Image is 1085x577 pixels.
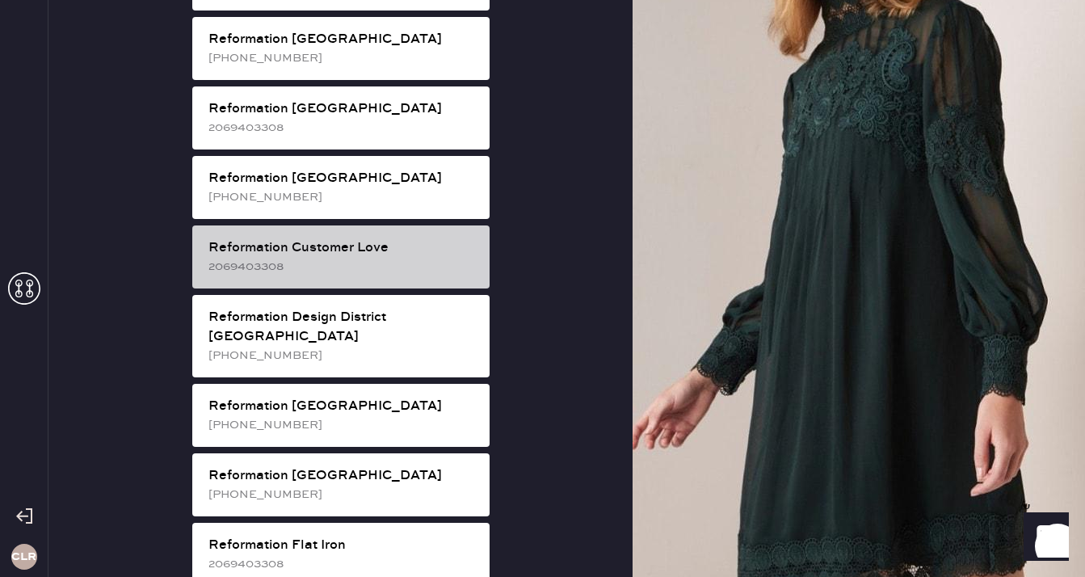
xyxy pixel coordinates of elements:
div: Reformation Customer Love [208,238,477,258]
div: 2069403308 [208,119,477,137]
div: Reformation [GEOGRAPHIC_DATA] [208,466,477,486]
div: Reformation Design District [GEOGRAPHIC_DATA] [208,308,477,347]
div: Reformation Flat Iron [208,536,477,555]
div: [PHONE_NUMBER] [208,486,477,503]
div: 2069403308 [208,258,477,276]
h3: CLR [11,551,36,562]
div: Reformation [GEOGRAPHIC_DATA] [208,397,477,416]
div: Reformation [GEOGRAPHIC_DATA] [208,30,477,49]
div: [PHONE_NUMBER] [208,347,477,364]
div: Reformation [GEOGRAPHIC_DATA] [208,99,477,119]
div: 2069403308 [208,555,477,573]
iframe: Front Chat [1008,504,1078,574]
div: [PHONE_NUMBER] [208,416,477,434]
div: Reformation [GEOGRAPHIC_DATA] [208,169,477,188]
div: [PHONE_NUMBER] [208,49,477,67]
div: [PHONE_NUMBER] [208,188,477,206]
